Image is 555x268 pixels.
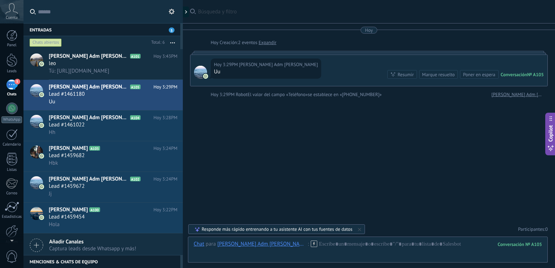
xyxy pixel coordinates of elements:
[39,215,44,220] img: icon
[49,176,129,183] span: [PERSON_NAME] Adm [PERSON_NAME]
[130,115,141,120] span: A104
[23,23,180,36] div: Entradas
[39,61,44,66] img: icon
[214,61,239,68] div: Hoy 3:29PM
[154,83,177,91] span: Hoy 3:29PM
[39,92,44,97] img: icon
[518,226,548,232] a: Participantes:0
[23,203,183,233] a: avataricon[PERSON_NAME]A100Hoy 3:22PMLead #1459454Hola
[49,221,60,228] span: Hola
[149,39,165,46] div: Total: 6
[194,66,207,79] span: Leo Adm ELIUM
[422,71,455,78] div: Marque resuelto
[49,206,88,213] span: [PERSON_NAME]
[165,36,180,49] button: Más
[23,80,183,110] a: avataricon[PERSON_NAME] Adm [PERSON_NAME]A105Hoy 3:29PMLead #1461180Uu
[1,92,22,97] div: Chats
[49,190,52,197] span: Jj
[23,111,183,141] a: avataricon[PERSON_NAME] Adm [PERSON_NAME]A104Hoy 3:28PMLead #1461022Hh
[1,215,22,219] div: Estadísticas
[49,152,85,159] span: Lead #1459682
[211,39,220,46] div: Hoy
[397,71,414,78] div: Resumir
[259,39,276,46] a: Expandir
[239,61,318,68] span: Leo Adm ELIUM
[211,91,236,98] div: Hoy 3:29PM
[49,238,136,245] span: Añadir Canales
[49,213,85,221] span: Lead #1459454
[130,85,141,89] span: A105
[49,160,58,167] span: Hbk
[463,71,495,78] div: Poner en espera
[154,206,177,213] span: Hoy 3:22PM
[49,114,129,121] span: [PERSON_NAME] Adm [PERSON_NAME]
[89,207,100,212] span: A100
[545,226,548,232] span: 0
[14,79,20,85] span: 5
[202,226,352,232] div: Responde más rápido entrenando a tu asistente AI con tus fuentes de datos
[211,39,276,46] div: Creación:
[49,98,55,105] span: Uu
[39,184,44,189] img: icon
[49,129,55,136] span: Hh
[527,72,544,78] div: № A105
[89,146,100,151] span: A103
[23,172,183,202] a: avataricon[PERSON_NAME] Adm [PERSON_NAME]A102Hoy 3:24PMLead #1459672Jj
[154,114,177,121] span: Hoy 3:28PM
[23,255,180,268] div: Menciones & Chats de equipo
[49,53,129,60] span: [PERSON_NAME] Adm [PERSON_NAME]
[49,183,85,190] span: Lead #1459672
[308,91,382,98] span: se establece en «[PHONE_NUMBER]»
[49,60,56,67] span: leo
[30,38,62,47] div: Chats abiertos
[49,83,129,91] span: [PERSON_NAME] Adm [PERSON_NAME]
[23,141,183,172] a: avataricon[PERSON_NAME]A103Hoy 3:24PMLead #1459682Hbk
[198,8,548,15] span: Búsqueda y filtro
[1,142,22,147] div: Calendario
[307,241,309,248] span: :
[169,27,175,33] span: 5
[1,69,22,74] div: Leads
[236,91,248,98] span: Robot
[491,91,544,98] a: [PERSON_NAME] Adm [PERSON_NAME]
[6,16,18,20] span: Cuenta
[206,241,216,248] span: para
[1,191,22,196] div: Correo
[154,145,177,152] span: Hoy 3:24PM
[49,68,109,74] span: Tú: [URL][DOMAIN_NAME]
[154,176,177,183] span: Hoy 3:24PM
[498,241,542,247] div: 105
[49,145,88,152] span: [PERSON_NAME]
[154,53,177,60] span: Hoy 3:43PM
[1,116,22,123] div: WhatsApp
[39,123,44,128] img: icon
[214,68,318,75] div: Uu
[1,168,22,172] div: Listas
[217,241,307,247] div: Leo Adm ELIUM
[1,43,22,48] div: Panel
[203,74,208,79] img: com.amocrm.amocrmwa.svg
[23,49,183,79] a: avataricon[PERSON_NAME] Adm [PERSON_NAME]A101Hoy 3:43PMleoTú: [URL][DOMAIN_NAME]
[547,125,554,142] span: Copilot
[501,72,527,78] div: Conversación
[130,177,141,181] span: A102
[248,91,308,98] span: El valor del campo «Teléfono»
[130,54,141,59] span: A101
[365,27,373,34] div: Hoy
[49,121,85,129] span: Lead #1461022
[49,245,136,252] span: Captura leads desde Whatsapp y más!
[182,7,189,17] div: Mostrar
[238,39,257,46] span: 2 eventos
[49,91,85,98] span: Lead #1461180
[39,154,44,159] img: icon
